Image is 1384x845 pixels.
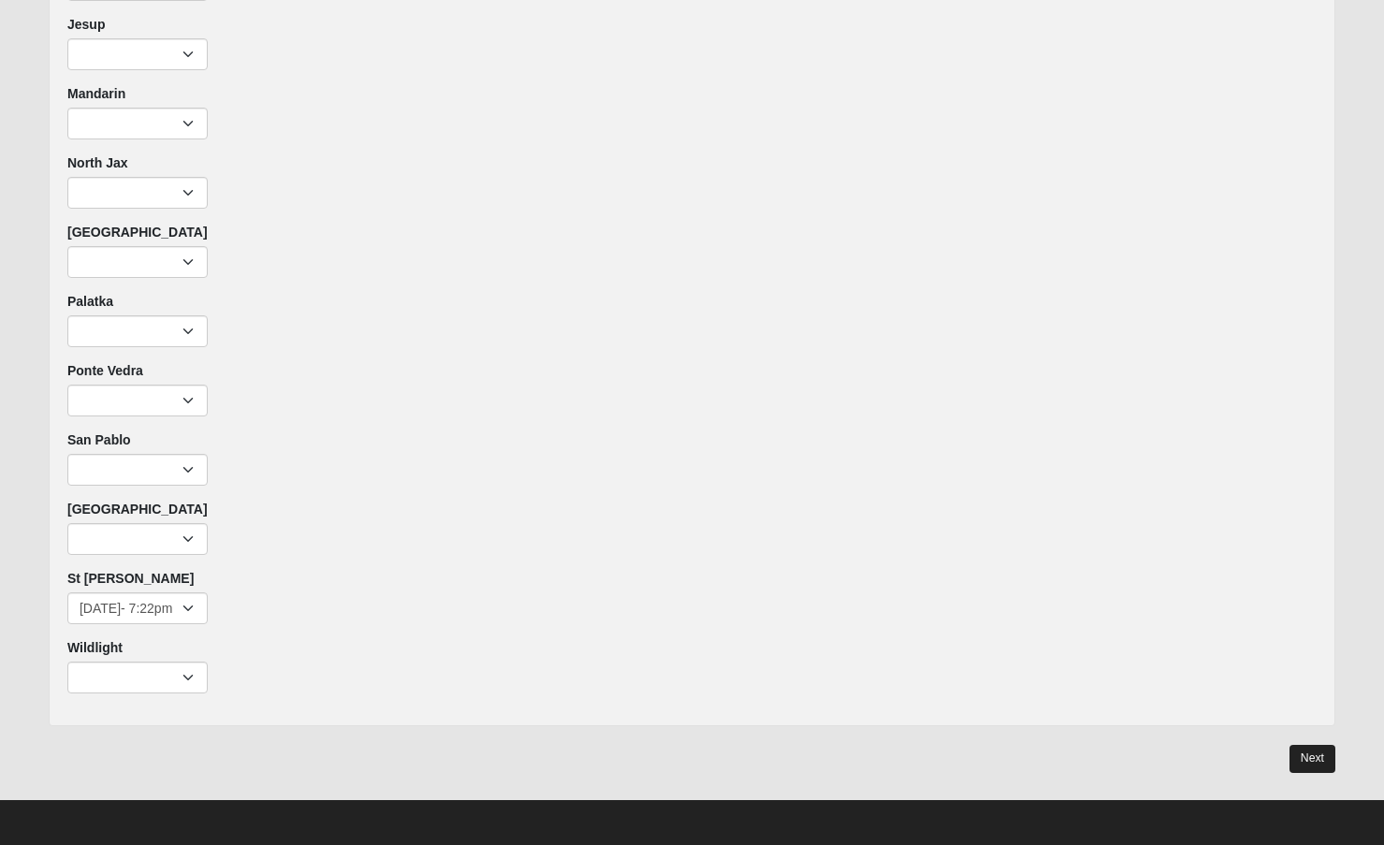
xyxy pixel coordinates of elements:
[67,638,123,657] label: Wildlight
[67,84,125,103] label: Mandarin
[67,569,194,588] label: St [PERSON_NAME]
[67,361,143,380] label: Ponte Vedra
[67,500,208,518] label: [GEOGRAPHIC_DATA]
[67,430,131,449] label: San Pablo
[67,153,128,172] label: North Jax
[67,292,113,311] label: Palatka
[67,15,105,34] label: Jesup
[1289,745,1335,772] a: Next
[67,223,208,241] label: [GEOGRAPHIC_DATA]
